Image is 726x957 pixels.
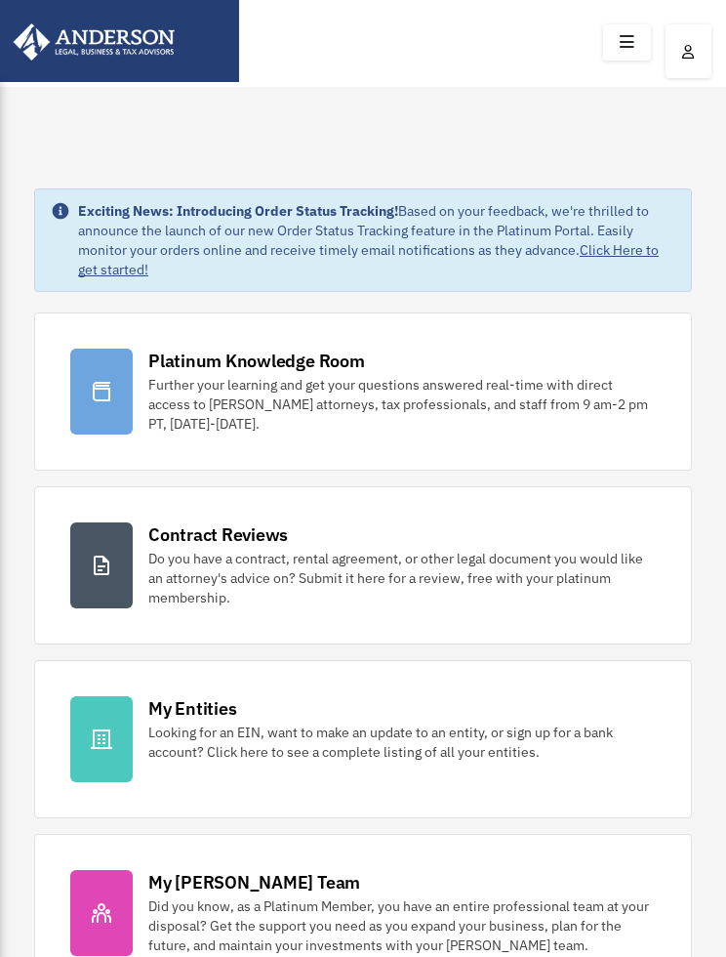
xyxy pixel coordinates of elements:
[148,522,288,547] div: Contract Reviews
[34,486,692,645] a: Contract Reviews Do you have a contract, rental agreement, or other legal document you would like...
[34,660,692,818] a: My Entities Looking for an EIN, want to make an update to an entity, or sign up for a bank accoun...
[148,723,656,762] div: Looking for an EIN, want to make an update to an entity, or sign up for a bank account? Click her...
[148,375,656,434] div: Further your learning and get your questions answered real-time with direct access to [PERSON_NAM...
[148,349,365,373] div: Platinum Knowledge Room
[78,241,659,278] a: Click Here to get started!
[78,201,675,279] div: Based on your feedback, we're thrilled to announce the launch of our new Order Status Tracking fe...
[148,549,656,607] div: Do you have a contract, rental agreement, or other legal document you would like an attorney's ad...
[78,202,398,220] strong: Exciting News: Introducing Order Status Tracking!
[148,896,656,955] div: Did you know, as a Platinum Member, you have an entire professional team at your disposal? Get th...
[148,870,360,895] div: My [PERSON_NAME] Team
[34,312,692,471] a: Platinum Knowledge Room Further your learning and get your questions answered real-time with dire...
[148,696,236,721] div: My Entities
